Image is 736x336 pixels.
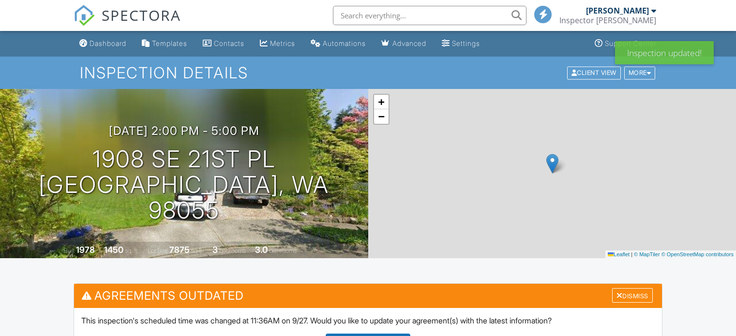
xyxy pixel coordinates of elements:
[74,284,662,307] h3: Agreements Outdated
[605,39,657,47] div: Support Center
[125,247,138,254] span: sq. ft.
[15,146,353,223] h1: 1908 SE 21st Pl [GEOGRAPHIC_DATA], WA 98055
[591,35,661,53] a: Support Center
[214,39,244,47] div: Contacts
[333,6,526,25] input: Search everything...
[634,251,660,257] a: © MapTiler
[212,245,218,255] div: 3
[148,247,168,254] span: Lot Size
[378,96,384,108] span: +
[64,247,75,254] span: Built
[631,251,632,257] span: |
[74,13,181,33] a: SPECTORA
[169,245,190,255] div: 7875
[75,35,130,53] a: Dashboard
[307,35,370,53] a: Automations (Basic)
[566,69,623,76] a: Client View
[104,245,123,255] div: 1450
[377,35,430,53] a: Advanced
[559,15,656,25] div: Inspector Pat
[323,39,366,47] div: Automations
[76,245,95,255] div: 1978
[80,64,656,81] h1: Inspection Details
[546,154,558,174] img: Marker
[612,288,653,303] div: Dismiss
[109,124,259,137] h3: [DATE] 2:00 pm - 5:00 pm
[256,35,299,53] a: Metrics
[374,95,389,109] a: Zoom in
[74,5,95,26] img: The Best Home Inspection Software - Spectora
[392,39,426,47] div: Advanced
[199,35,248,53] a: Contacts
[138,35,191,53] a: Templates
[374,109,389,124] a: Zoom out
[608,251,630,257] a: Leaflet
[567,66,621,79] div: Client View
[586,6,649,15] div: [PERSON_NAME]
[270,39,295,47] div: Metrics
[152,39,187,47] div: Templates
[90,39,126,47] div: Dashboard
[661,251,734,257] a: © OpenStreetMap contributors
[624,66,656,79] div: More
[269,247,297,254] span: bathrooms
[191,247,203,254] span: sq.ft.
[438,35,484,53] a: Settings
[102,5,181,25] span: SPECTORA
[378,110,384,122] span: −
[452,39,480,47] div: Settings
[219,247,246,254] span: bedrooms
[255,245,268,255] div: 3.0
[615,41,714,64] div: Inspection updated!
